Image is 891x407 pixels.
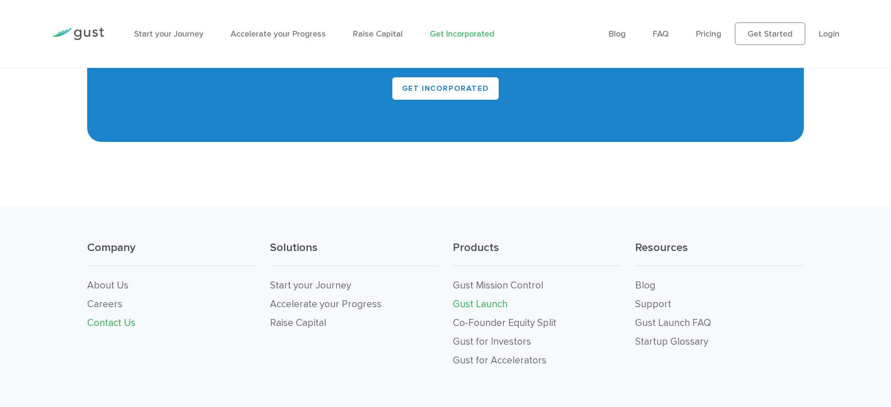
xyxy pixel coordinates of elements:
[635,336,708,348] a: Startup Glossary
[635,317,711,329] a: Gust Launch FAQ
[635,240,804,266] h3: Resources
[87,298,122,310] a: Careers
[392,77,499,100] a: Get INCORPORATED
[270,317,326,329] a: Raise Capital
[453,280,543,291] a: Gust Mission Control
[653,29,669,39] a: FAQ
[453,336,531,348] a: Gust for Investors
[735,22,805,45] a: Get Started
[635,280,655,291] a: Blog
[231,29,326,39] a: Accelerate your Progress
[696,29,721,39] a: Pricing
[87,240,256,266] h3: Company
[87,280,128,291] a: About Us
[453,240,621,266] h3: Products
[453,355,547,366] a: Gust for Accelerators
[819,29,839,39] a: Login
[430,29,494,39] a: Get Incorporated
[87,317,135,329] a: Contact Us
[52,28,104,40] img: Gust Logo
[270,298,382,310] a: Accelerate your Progress
[353,29,403,39] a: Raise Capital
[134,29,203,39] a: Start your Journey
[270,240,439,266] h3: Solutions
[635,298,671,310] a: Support
[453,298,508,310] a: Gust Launch
[270,280,351,291] a: Start your Journey
[609,29,626,39] a: Blog
[453,317,556,329] a: Co-Founder Equity Split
